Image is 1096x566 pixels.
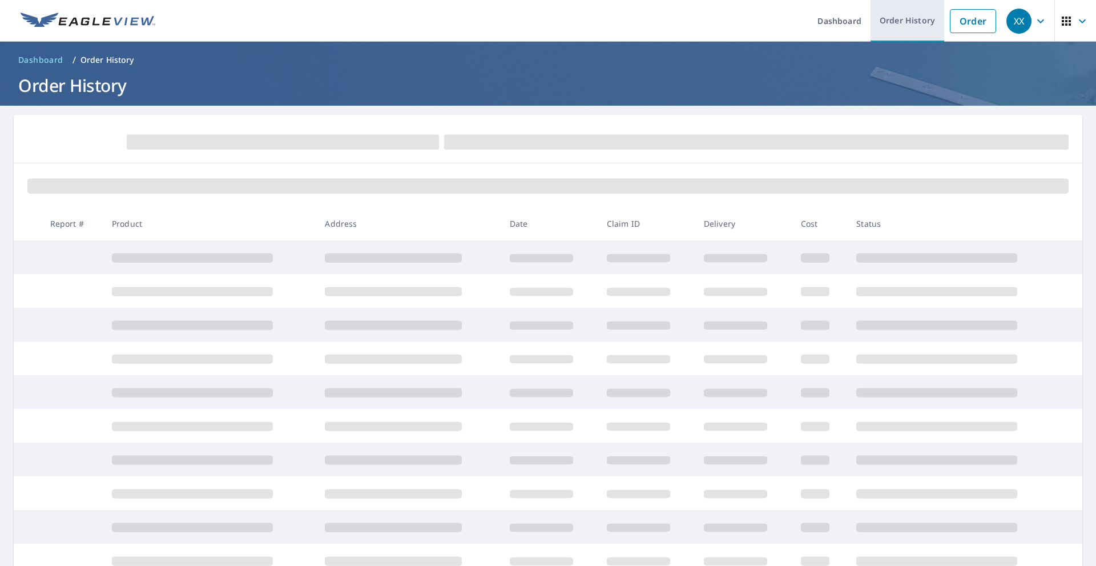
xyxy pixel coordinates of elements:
img: EV Logo [21,13,155,30]
th: Cost [792,207,848,240]
th: Status [847,207,1061,240]
th: Product [103,207,316,240]
span: Dashboard [18,54,63,66]
div: XX [1006,9,1031,34]
a: Order [950,9,996,33]
th: Report # [41,207,103,240]
nav: breadcrumb [14,51,1082,69]
th: Date [501,207,598,240]
p: Order History [80,54,134,66]
a: Dashboard [14,51,68,69]
h1: Order History [14,74,1082,97]
th: Claim ID [598,207,695,240]
li: / [72,53,76,67]
th: Address [316,207,500,240]
th: Delivery [695,207,792,240]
